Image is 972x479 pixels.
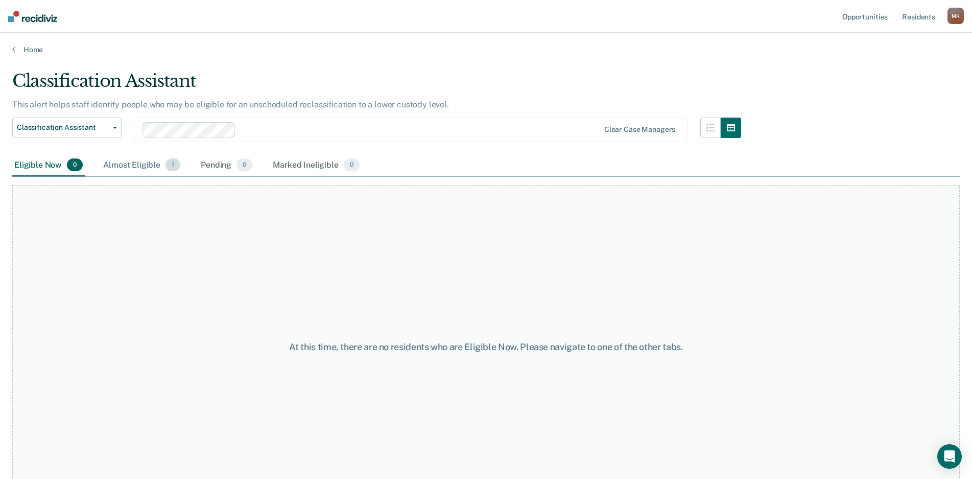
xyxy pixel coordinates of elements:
div: Open Intercom Messenger [937,444,962,469]
div: Marked Ineligible0 [271,154,362,177]
span: 0 [236,158,252,172]
span: 0 [344,158,360,172]
div: Clear case managers [604,125,675,134]
div: At this time, there are no residents who are Eligible Now. Please navigate to one of the other tabs. [249,341,723,353]
div: Almost Eligible1 [101,154,182,177]
div: Classification Assistant [12,71,741,100]
div: M K [947,8,964,24]
span: 0 [67,158,83,172]
button: Classification Assistant [12,118,122,138]
img: Recidiviz [8,11,57,22]
a: Home [12,45,960,54]
div: Eligible Now0 [12,154,85,177]
span: Classification Assistant [17,123,109,132]
button: MK [947,8,964,24]
p: This alert helps staff identify people who may be eligible for an unscheduled reclassification to... [12,100,449,109]
div: Pending0 [199,154,254,177]
span: 1 [165,158,180,172]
